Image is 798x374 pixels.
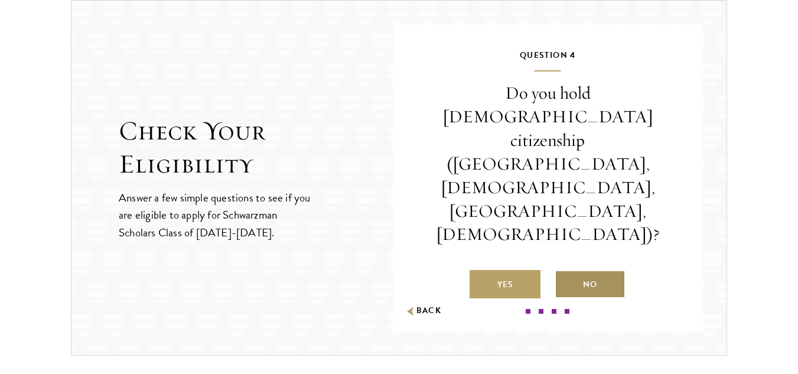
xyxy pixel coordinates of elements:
[119,189,312,240] p: Answer a few simple questions to see if you are eligible to apply for Schwarzman Scholars Class o...
[555,270,626,298] label: No
[428,48,668,71] h5: Question 4
[428,82,668,246] p: Do you hold [DEMOGRAPHIC_DATA] citizenship ([GEOGRAPHIC_DATA], [DEMOGRAPHIC_DATA], [GEOGRAPHIC_DA...
[119,115,393,181] h2: Check Your Eligibility
[470,270,540,298] label: Yes
[405,305,442,317] button: Back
